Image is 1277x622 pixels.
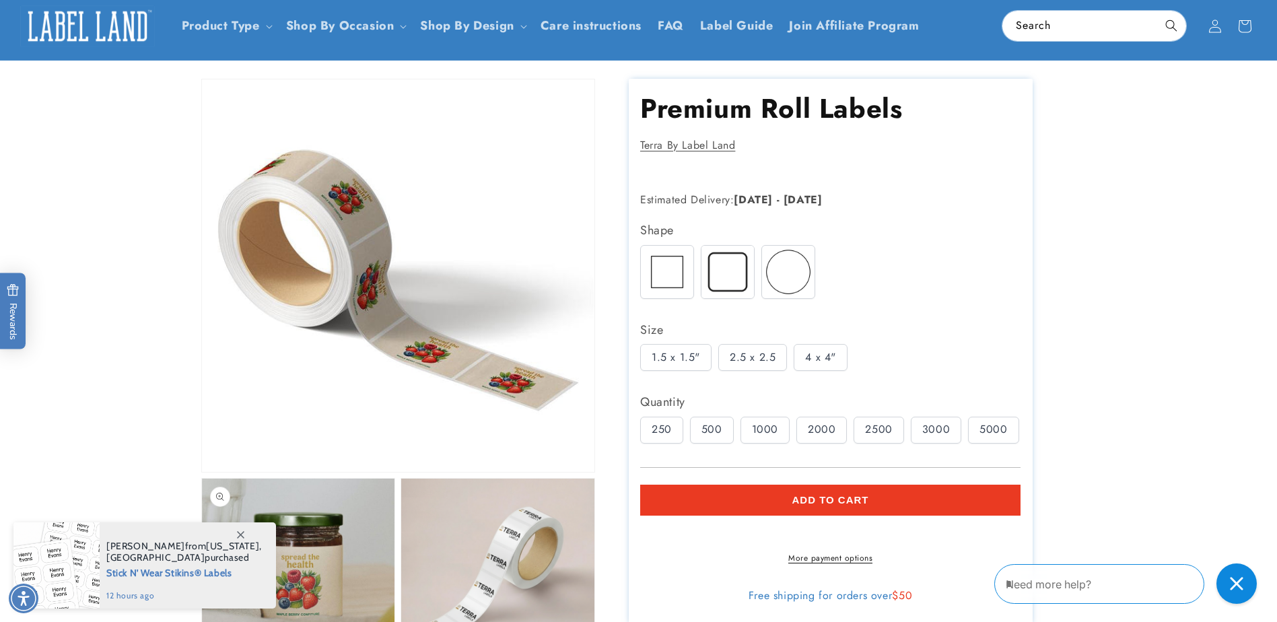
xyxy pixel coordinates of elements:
span: $ [892,588,899,603]
span: Shop By Occasion [286,18,394,34]
img: Square cut [641,246,693,298]
span: Join Affiliate Program [789,18,919,34]
a: Care instructions [532,10,650,42]
summary: Shop By Occasion [278,10,413,42]
a: Product Type [182,17,260,34]
img: Circle [762,246,815,298]
span: Stick N' Wear Stikins® Labels [106,563,262,580]
div: 5000 [968,417,1019,444]
div: 250 [640,417,683,444]
div: Free shipping for orders over [640,589,1021,602]
a: Label Guide [692,10,782,42]
strong: - [777,192,780,207]
iframe: Gorgias Floating Chat [994,559,1264,609]
div: 2.5 x 2.5 [718,344,787,371]
span: [PERSON_NAME] [106,540,185,552]
span: Add to cart [792,494,868,506]
span: [GEOGRAPHIC_DATA] [106,551,205,563]
div: 2000 [796,417,847,444]
div: 4 x 4" [794,344,848,371]
a: Join Affiliate Program [781,10,927,42]
a: Shop By Design [420,17,514,34]
summary: Product Type [174,10,278,42]
strong: [DATE] [734,192,773,207]
p: Estimated Delivery: [640,191,977,210]
div: 500 [690,417,734,444]
div: 1000 [740,417,790,444]
img: Round corner cut [701,246,754,298]
div: Accessibility Menu [9,584,38,613]
img: Label Land [20,5,155,47]
div: Quantity [640,391,1021,413]
a: Terra By Label Land - open in a new tab [640,137,735,153]
div: Shape [640,219,1021,241]
span: Label Guide [700,18,773,34]
a: FAQ [650,10,692,42]
span: Care instructions [541,18,642,34]
span: 50 [899,588,912,603]
span: 12 hours ago [106,590,262,602]
span: FAQ [658,18,684,34]
div: 1.5 x 1.5" [640,344,712,371]
span: from , purchased [106,541,262,563]
button: Search [1157,11,1186,40]
div: Size [640,319,1021,341]
a: More payment options [640,552,1021,564]
span: Rewards [7,284,20,340]
strong: [DATE] [784,192,823,207]
h1: Premium Roll Labels [640,91,1021,126]
summary: Shop By Design [412,10,532,42]
div: 3000 [911,417,961,444]
button: Add to cart [640,485,1021,516]
div: 2500 [854,417,903,444]
span: [US_STATE] [206,540,259,552]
